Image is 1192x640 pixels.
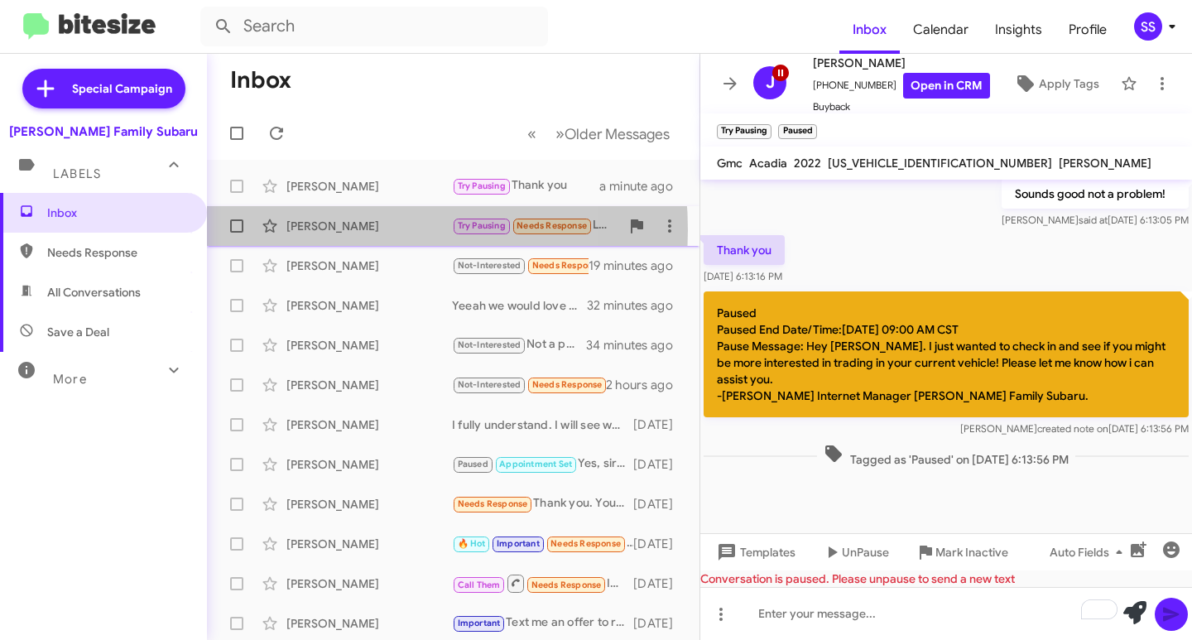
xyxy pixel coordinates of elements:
span: All Conversations [47,284,141,301]
span: 🔥 Hot [458,538,486,549]
span: Tagged as 'Paused' on [DATE] 6:13:56 PM [817,444,1075,468]
div: [PERSON_NAME] [286,575,452,592]
div: [DATE] [633,615,686,632]
div: [DATE] [633,575,686,592]
span: Apply Tags [1039,69,1099,99]
span: Needs Response [550,538,621,549]
div: I fully understand. I will see what are stock will be when we get more info. [452,416,633,433]
div: [PERSON_NAME] [286,496,452,512]
button: Next [546,117,680,151]
span: Appointment Set [499,459,572,469]
div: Conversation is paused. Please unpause to send a new text [700,570,1192,587]
div: [PERSON_NAME] [286,178,452,195]
span: Needs Response [532,260,603,271]
span: Needs Response [532,379,603,390]
span: Not-Interested [458,260,521,271]
button: Apply Tags [999,69,1113,99]
span: Not-Interested [458,339,521,350]
a: Profile [1055,6,1120,54]
div: 2 hours ago [606,377,686,393]
span: Needs Response [517,220,587,231]
span: Needs Response [531,580,602,590]
div: [PERSON_NAME] [286,416,452,433]
a: Calendar [900,6,982,54]
span: UnPause [842,537,889,567]
span: Important [458,618,501,628]
div: [DATE] [633,536,686,552]
div: [PERSON_NAME] [286,615,452,632]
div: [PERSON_NAME] [286,297,452,314]
span: Auto Fields [1050,537,1129,567]
nav: Page navigation example [518,117,680,151]
span: Mark Inactive [935,537,1008,567]
a: Inbox [839,6,900,54]
div: [PERSON_NAME] [286,337,452,354]
span: [PERSON_NAME] [DATE] 6:13:56 PM [960,422,1189,435]
span: [PHONE_NUMBER] [813,73,990,99]
div: [PERSON_NAME] [286,257,452,274]
span: Save a Deal [47,324,109,340]
span: Labels [53,166,101,181]
a: Insights [982,6,1055,54]
span: Special Campaign [72,80,172,97]
div: SS [1134,12,1162,41]
div: ​❤️​ to “ I fully understand. Congratulations! I hope you have a great rest of your day! ” [452,375,606,394]
span: J [766,70,775,96]
span: Try Pausing [458,180,506,191]
button: SS [1120,12,1174,41]
div: 34 minutes ago [587,337,686,354]
button: UnPause [809,537,902,567]
span: [US_VEHICLE_IDENTIFICATION_NUMBER] [828,156,1052,171]
span: Older Messages [565,125,670,143]
span: More [53,372,87,387]
span: « [527,123,536,144]
div: Liked “Sounds great! Here is the credit app link!” [452,534,633,553]
p: Thank you [704,235,785,265]
span: Inbox [47,205,188,221]
div: Liked “Not a problem. Keep us in mind if you might be interested in the future or if you have any... [452,256,589,275]
span: said at [1079,214,1108,226]
button: Mark Inactive [902,537,1021,567]
span: Needs Response [458,498,528,509]
div: [PERSON_NAME] [286,536,452,552]
span: Call Them [458,580,501,590]
span: [DATE] 6:13:16 PM [704,270,782,282]
button: Templates [700,537,809,567]
div: Text me an offer to review [452,614,633,633]
div: 32 minutes ago [587,297,686,314]
button: Auto Fields [1036,537,1142,567]
div: [DATE] [633,416,686,433]
h1: Inbox [230,67,291,94]
span: [PERSON_NAME] [1059,156,1151,171]
span: Buyback [813,99,990,115]
span: created note on [1037,422,1108,435]
small: Paused [778,124,816,139]
input: Search [200,7,548,46]
a: Special Campaign [22,69,185,108]
div: Inbound Call [452,573,633,594]
div: Not a problem. Let me send you a text from our work line and you can text me the pictures of the ... [452,335,587,354]
span: Important [497,538,540,549]
div: [PERSON_NAME] [286,218,452,234]
div: 19 minutes ago [589,257,686,274]
span: Try Pausing [458,220,506,231]
div: To enrich screen reader interactions, please activate Accessibility in Grammarly extension settings [700,587,1192,640]
div: a minute ago [599,178,686,195]
div: [PERSON_NAME] [286,456,452,473]
div: [PERSON_NAME] Family Subaru [9,123,198,140]
span: Templates [714,537,795,567]
div: [DATE] [633,496,686,512]
div: Thank you [452,176,599,195]
p: Sounds good not a problem! [1002,179,1189,209]
span: Acadia [749,156,787,171]
small: Try Pausing [717,124,771,139]
div: [PERSON_NAME] [286,377,452,393]
span: 2022 [794,156,821,171]
span: [PERSON_NAME] [DATE] 6:13:05 PM [1002,214,1189,226]
div: Let me contact him and find out, sometimes it's hard reaching these college kids, they have so mu... [452,216,620,235]
span: Gmc [717,156,743,171]
div: Yeeah we would love to give you a full appraisal on it. Do you have some time to come in [DATE] o... [452,297,587,314]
